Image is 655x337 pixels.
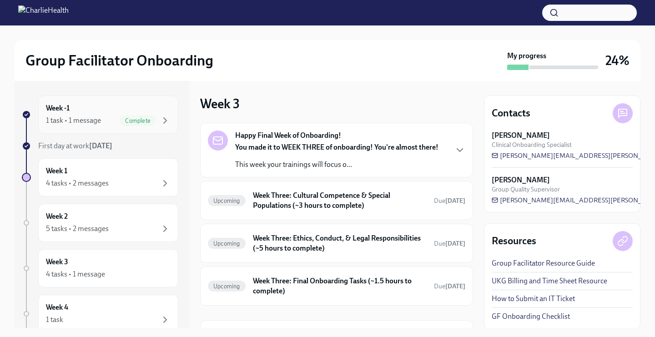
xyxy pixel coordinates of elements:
p: This week your trainings will focus o... [235,160,438,170]
span: Due [434,282,465,290]
h4: Contacts [492,106,530,120]
div: 1 task • 1 message [46,116,101,126]
h6: Week 1 [46,166,67,176]
a: UpcomingWeek Three: Ethics, Conduct, & Legal Responsibilities (~5 hours to complete)Due[DATE] [208,231,465,255]
strong: [DATE] [445,197,465,205]
strong: You made it to WEEK THREE of onboarding! You're almost there! [235,143,438,151]
span: October 6th, 2025 10:00 [434,196,465,205]
a: UKG Billing and Time Sheet Resource [492,276,607,286]
a: UpcomingWeek Three: Cultural Competence & Special Populations (~3 hours to complete)Due[DATE] [208,189,465,212]
h6: Week 4 [46,302,68,312]
h6: Week Three: Final Onboarding Tasks (~1.5 hours to complete) [253,276,427,296]
span: October 4th, 2025 10:00 [434,282,465,291]
div: 4 tasks • 1 message [46,269,105,279]
a: Week 14 tasks • 2 messages [22,158,178,196]
a: GF Onboarding Checklist [492,312,570,322]
a: First day at work[DATE] [22,141,178,151]
span: Group Quality Supervisor [492,185,560,194]
a: Week -11 task • 1 messageComplete [22,96,178,134]
a: Week 25 tasks • 2 messages [22,204,178,242]
a: Week 41 task [22,295,178,333]
a: UpcomingWeek Three: Final Onboarding Tasks (~1.5 hours to complete)Due[DATE] [208,274,465,298]
h3: Week 3 [200,96,240,112]
strong: [DATE] [445,282,465,290]
h6: Week Three: Cultural Competence & Special Populations (~3 hours to complete) [253,191,427,211]
a: Group Facilitator Resource Guide [492,258,595,268]
span: Upcoming [208,240,246,247]
div: 5 tasks • 2 messages [46,224,109,234]
h2: Group Facilitator Onboarding [25,51,213,70]
span: Upcoming [208,197,246,204]
h3: 24% [605,52,630,69]
strong: My progress [507,51,546,61]
div: 1 task [46,315,63,325]
a: Week 34 tasks • 1 message [22,249,178,287]
span: First day at work [38,141,112,150]
h4: Resources [492,234,536,248]
h6: Week Three: Ethics, Conduct, & Legal Responsibilities (~5 hours to complete) [253,233,427,253]
a: How to Submit an IT Ticket [492,294,575,304]
strong: [DATE] [445,240,465,247]
span: Due [434,197,465,205]
span: Upcoming [208,283,246,290]
img: CharlieHealth [18,5,69,20]
div: 4 tasks • 2 messages [46,178,109,188]
span: October 6th, 2025 10:00 [434,239,465,248]
h6: Week -1 [46,103,70,113]
span: Complete [120,117,156,124]
strong: [PERSON_NAME] [492,175,550,185]
strong: [DATE] [89,141,112,150]
h6: Week 3 [46,257,68,267]
span: Due [434,240,465,247]
strong: [PERSON_NAME] [492,131,550,141]
strong: Happy Final Week of Onboarding! [235,131,341,141]
h6: Week 2 [46,211,68,221]
span: Clinical Onboarding Specialist [492,141,572,149]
